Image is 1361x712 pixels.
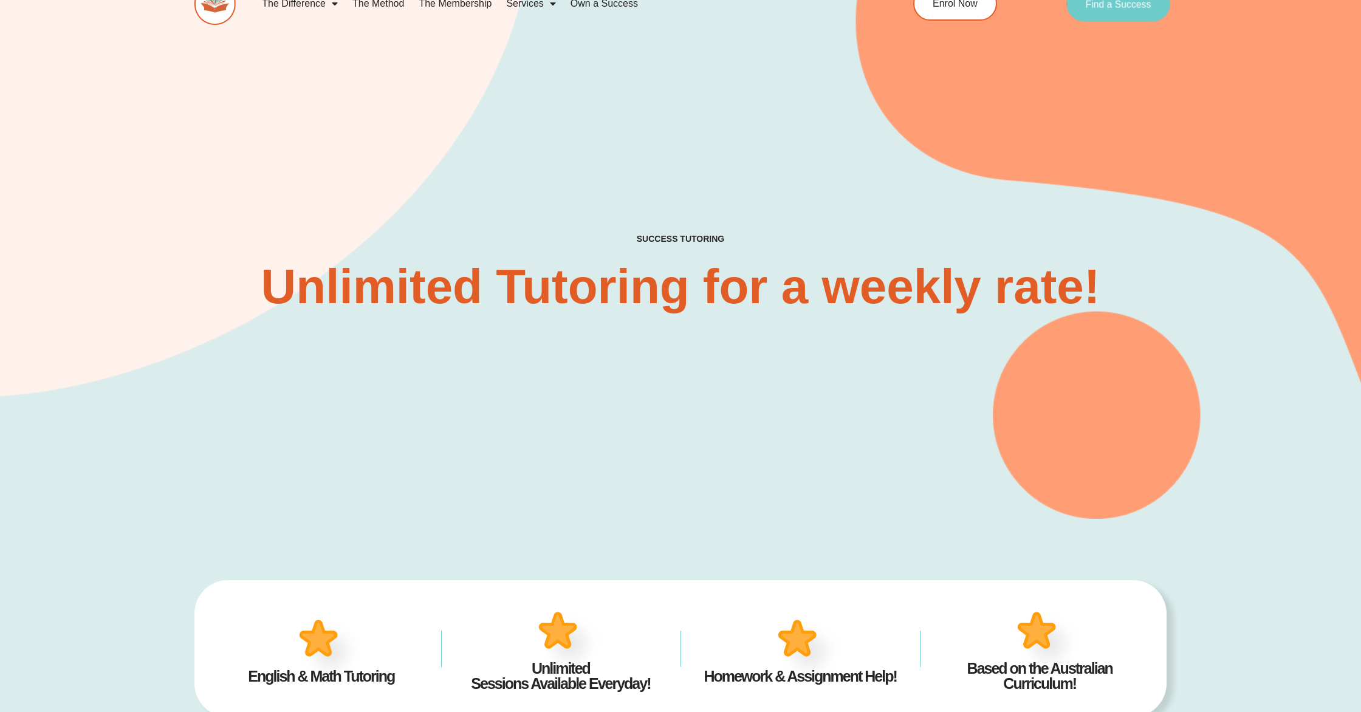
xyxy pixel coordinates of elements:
h4: English & Math Tutoring [220,669,423,684]
h4: Unlimited Sessions Available Everyday! [459,661,662,691]
h4: Based on the Australian Curriculum! [938,661,1141,691]
h2: Unlimited Tutoring for a weekly rate! [258,262,1103,311]
h4: Homework & Assignment Help! [699,669,902,684]
h4: SUCCESS TUTORING​ [537,234,824,244]
iframe: Chat Widget [1153,575,1361,712]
